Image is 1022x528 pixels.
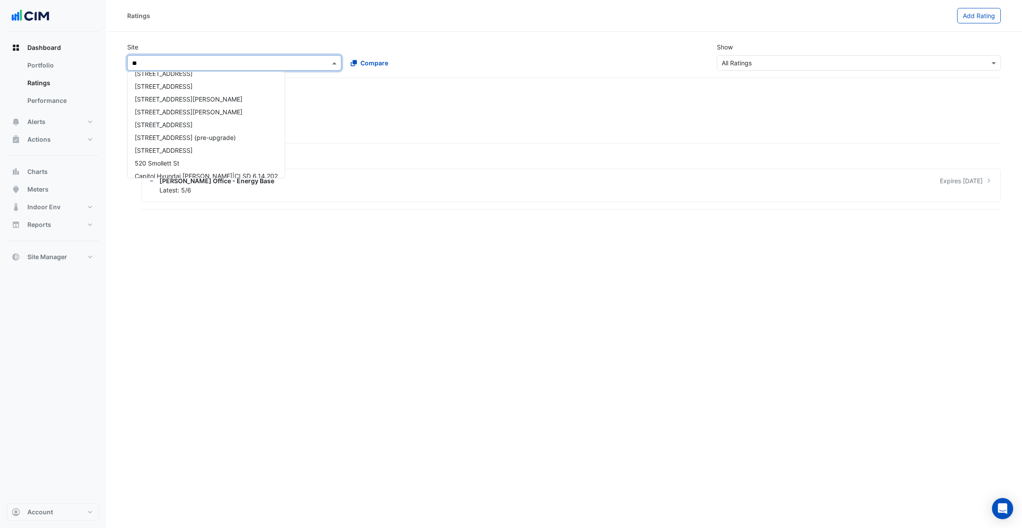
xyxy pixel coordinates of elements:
a: Ratings [20,74,99,92]
button: Alerts [7,113,99,131]
span: Charts [27,167,48,176]
app-icon: Dashboard [11,43,20,52]
span: Reports [27,220,51,229]
span: [PERSON_NAME] Office - Energy Base [159,176,274,185]
label: Site [127,42,138,52]
button: Actions [7,131,99,148]
ng-dropdown-panel: Options list [127,72,285,178]
span: Expires [DATE] [940,176,983,185]
div: Dashboard [7,57,99,113]
span: Compare [360,58,388,68]
app-icon: Charts [11,167,20,176]
span: Account [27,508,53,517]
span: Capitol Hyundai [PERSON_NAME]|CLSD 6.14.202 [135,172,278,180]
button: Meters [7,181,99,198]
span: [STREET_ADDRESS][PERSON_NAME] [135,108,242,116]
button: Add Rating [957,8,1001,23]
div: Open Intercom Messenger [992,498,1013,519]
span: 520 Smollett St [135,159,179,167]
span: [STREET_ADDRESS] [135,83,193,90]
app-icon: Actions [11,135,20,144]
a: Portfolio [20,57,99,74]
app-icon: Alerts [11,117,20,126]
app-icon: Indoor Env [11,203,20,211]
button: Site Manager [7,248,99,266]
button: Account [7,503,99,521]
span: [STREET_ADDRESS] [135,121,193,128]
a: Performance [20,92,99,109]
button: Charts [7,163,99,181]
button: Reports [7,216,99,234]
span: Actions [27,135,51,144]
button: Dashboard [7,39,99,57]
span: [STREET_ADDRESS][PERSON_NAME] [135,95,242,103]
button: Indoor Env [7,198,99,216]
span: Latest: 5/6 [159,186,191,194]
label: Show [717,42,733,52]
button: Compare [345,55,394,71]
div: Ratings [127,11,150,20]
span: Dashboard [27,43,61,52]
span: [STREET_ADDRESS] [135,147,193,154]
img: Company Logo [11,7,50,25]
span: Meters [27,185,49,194]
span: Site Manager [27,253,67,261]
span: [STREET_ADDRESS] [135,70,193,77]
app-icon: Site Manager [11,253,20,261]
span: [STREET_ADDRESS] (pre-upgrade) [135,134,236,141]
app-icon: Meters [11,185,20,194]
app-icon: Reports [11,220,20,229]
span: Alerts [27,117,45,126]
span: Add Rating [963,12,995,19]
span: Indoor Env [27,203,61,211]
